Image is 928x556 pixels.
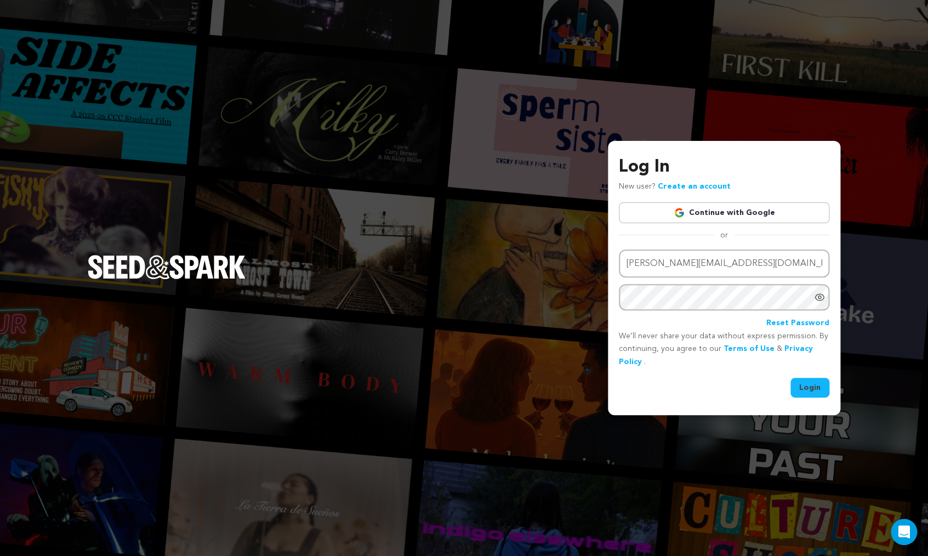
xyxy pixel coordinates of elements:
[790,378,829,398] button: Login
[88,255,246,301] a: Seed&Spark Homepage
[619,249,829,277] input: Email address
[814,292,825,303] a: Show password as plain text. Warning: this will display your password on the screen.
[619,330,829,369] p: We’ll never share your data without express permission. By continuing, you agree to our & .
[714,230,735,241] span: or
[619,180,731,194] p: New user?
[658,183,731,190] a: Create an account
[619,154,829,180] h3: Log In
[891,519,917,545] div: Open Intercom Messenger
[766,317,829,330] a: Reset Password
[674,207,685,218] img: Google logo
[724,345,775,353] a: Terms of Use
[619,202,829,223] a: Continue with Google
[88,255,246,279] img: Seed&Spark Logo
